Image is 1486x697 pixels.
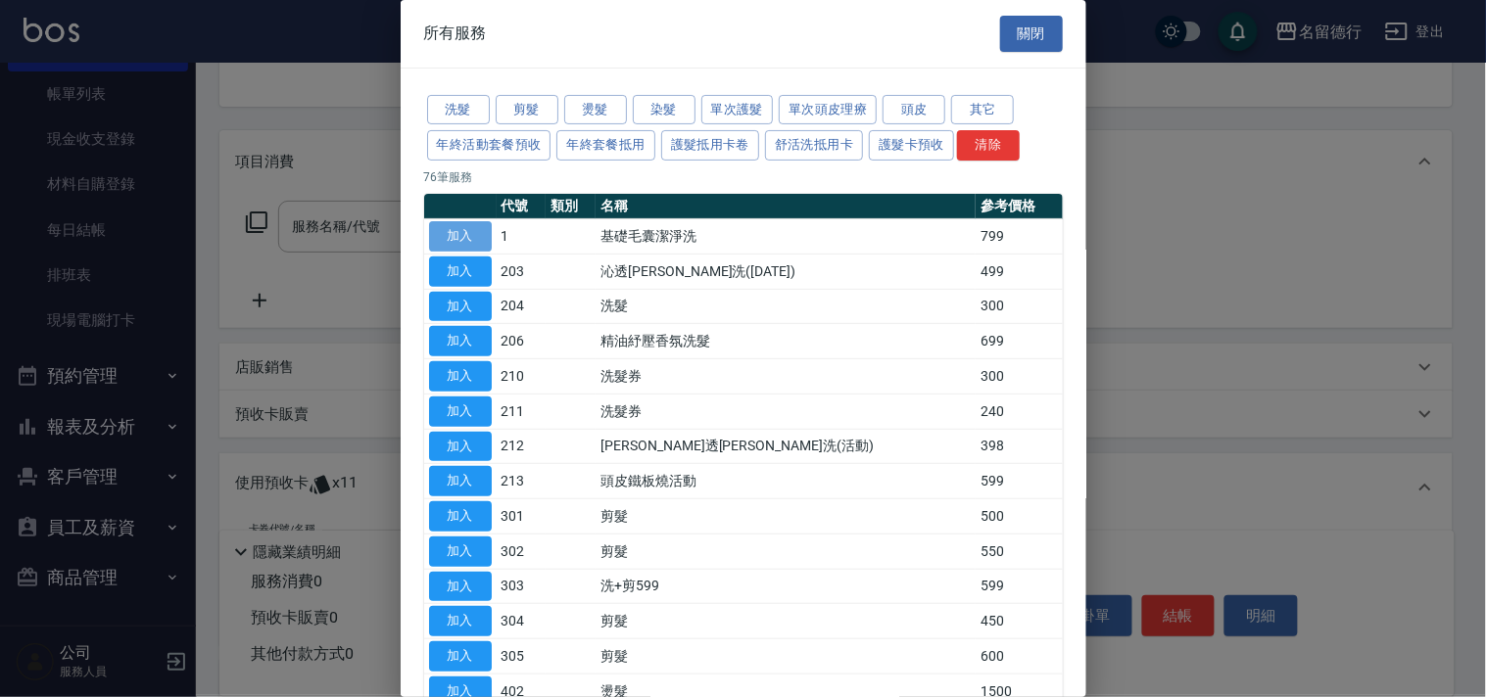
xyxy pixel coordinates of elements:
[497,604,547,639] td: 304
[765,130,863,161] button: 舒活洗抵用卡
[883,95,945,125] button: 頭皮
[429,361,492,392] button: 加入
[429,256,492,287] button: 加入
[976,604,1062,639] td: 450
[596,289,976,324] td: 洗髮
[976,254,1062,289] td: 499
[429,326,492,356] button: 加入
[596,639,976,674] td: 剪髮
[497,219,547,255] td: 1
[1000,16,1063,52] button: 關閉
[869,130,954,161] button: 護髮卡預收
[596,359,976,395] td: 洗髮券
[596,464,976,499] td: 頭皮鐵板燒活動
[497,499,547,534] td: 301
[976,324,1062,359] td: 699
[429,641,492,672] button: 加入
[429,501,492,532] button: 加入
[976,289,1062,324] td: 300
[429,432,492,462] button: 加入
[596,254,976,289] td: 沁透[PERSON_NAME]洗([DATE])
[976,194,1062,219] th: 參考價格
[429,221,492,252] button: 加入
[497,289,547,324] td: 204
[976,534,1062,569] td: 550
[957,130,1020,161] button: 清除
[497,429,547,464] td: 212
[976,499,1062,534] td: 500
[633,95,695,125] button: 染髮
[701,95,774,125] button: 單次護髮
[546,194,596,219] th: 類別
[497,639,547,674] td: 305
[556,130,654,161] button: 年終套餐抵用
[497,394,547,429] td: 211
[661,130,759,161] button: 護髮抵用卡卷
[951,95,1014,125] button: 其它
[497,464,547,499] td: 213
[596,429,976,464] td: [PERSON_NAME]透[PERSON_NAME]洗(活動)
[779,95,877,125] button: 單次頭皮理療
[596,499,976,534] td: 剪髮
[564,95,627,125] button: 燙髮
[976,429,1062,464] td: 398
[429,606,492,636] button: 加入
[596,194,976,219] th: 名稱
[424,23,487,43] span: 所有服務
[596,604,976,639] td: 剪髮
[497,254,547,289] td: 203
[429,292,492,322] button: 加入
[429,536,492,567] button: 加入
[596,534,976,569] td: 剪髮
[497,534,547,569] td: 302
[497,569,547,604] td: 303
[497,359,547,395] td: 210
[497,324,547,359] td: 206
[976,359,1062,395] td: 300
[596,394,976,429] td: 洗髮券
[427,95,490,125] button: 洗髮
[976,464,1062,499] td: 599
[976,219,1062,255] td: 799
[424,168,1063,186] p: 76 筆服務
[976,639,1062,674] td: 600
[497,194,547,219] th: 代號
[496,95,558,125] button: 剪髮
[596,569,976,604] td: 洗+剪599
[429,466,492,496] button: 加入
[976,394,1062,429] td: 240
[429,396,492,427] button: 加入
[596,324,976,359] td: 精油紓壓香氛洗髮
[429,572,492,602] button: 加入
[427,130,551,161] button: 年終活動套餐預收
[596,219,976,255] td: 基礎毛囊潔淨洗
[976,569,1062,604] td: 599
